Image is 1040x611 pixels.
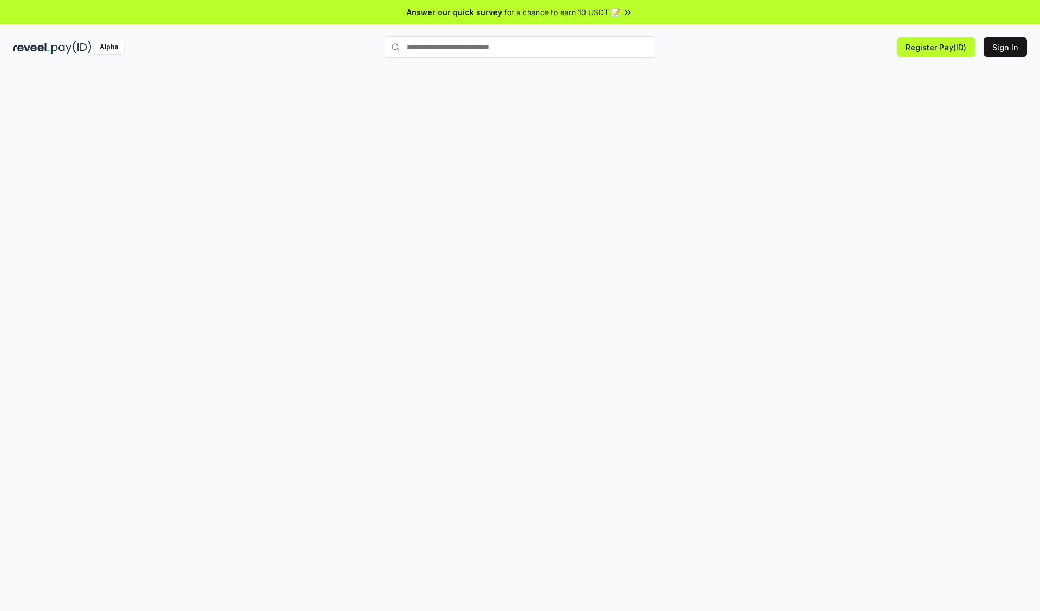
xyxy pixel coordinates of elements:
button: Register Pay(ID) [897,37,975,57]
span: for a chance to earn 10 USDT 📝 [504,6,620,18]
img: pay_id [51,41,92,54]
img: reveel_dark [13,41,49,54]
button: Sign In [984,37,1027,57]
div: Alpha [94,41,124,54]
span: Answer our quick survey [407,6,502,18]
